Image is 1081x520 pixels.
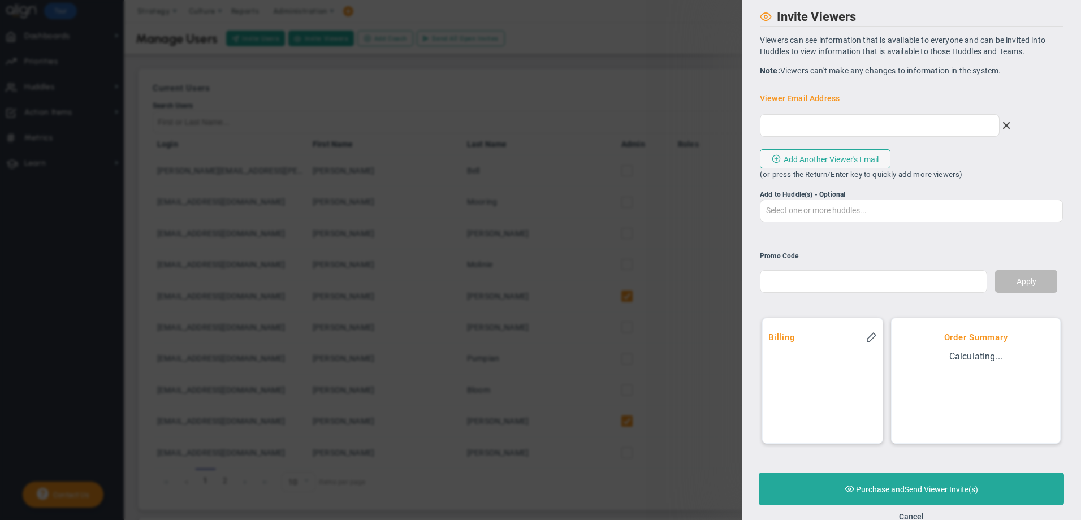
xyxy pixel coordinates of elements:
[759,473,1064,505] button: Purchase andSend Viewer Invite(s)
[760,251,1063,262] div: Promo Code
[760,34,1063,57] p: Viewers can see information that is available to everyone and can be invited into Huddles to view...
[760,149,890,168] button: Add Another Viewer's Email
[768,332,877,343] h3: Billing
[760,65,1063,76] p: Viewers can't make any changes to information in the system.
[995,270,1057,293] button: Apply
[903,351,1049,362] div: Calculating...
[760,170,962,179] span: (or press the Return/Enter key to quickly add more viewers)
[760,93,935,104] span: Viewer Email Address
[903,332,1049,343] h3: Order Summary
[760,66,780,75] strong: Note:
[760,190,1063,198] div: Select one or more Huddles... The invited Viewer(s) will be added to the Huddle as a Viewer.
[856,485,905,494] span: Purchase and
[760,200,1062,220] input: Add to Huddle(s) - Optional
[856,485,978,494] span: Send Viewer Invite(s)
[777,10,856,24] span: Invite Viewers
